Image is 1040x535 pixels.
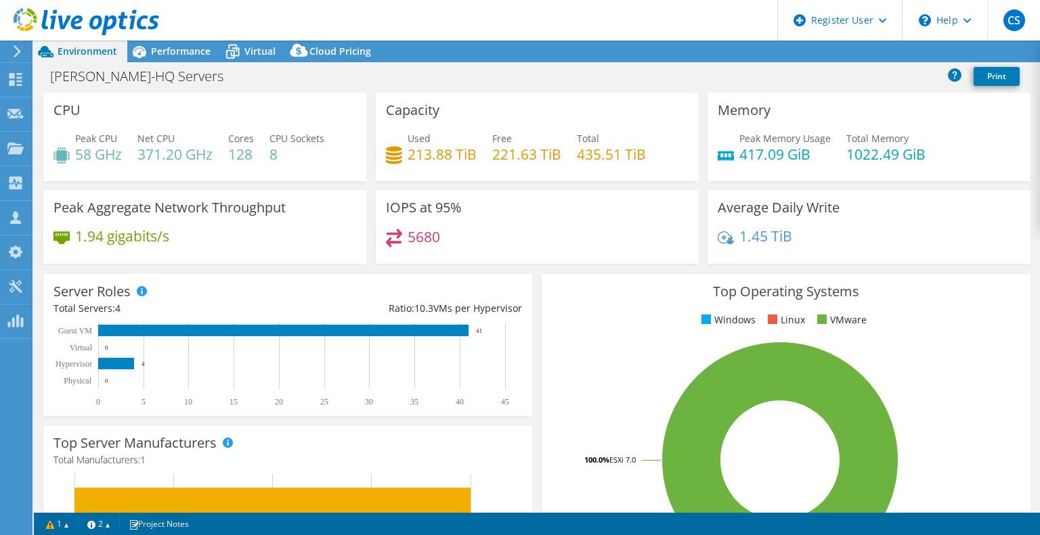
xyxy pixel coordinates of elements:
h1: [PERSON_NAME]-HQ Servers [44,69,244,84]
span: 4 [115,302,121,315]
span: 10.3 [414,302,433,315]
h4: 58 GHz [75,147,122,162]
text: 10 [184,397,192,406]
a: 1 [37,515,79,532]
h4: 8 [269,147,324,162]
text: 35 [410,397,418,406]
div: Ratio: VMs per Hypervisor [288,301,522,316]
h3: Capacity [386,103,439,118]
text: 0 [96,397,100,406]
span: Total [577,132,599,145]
text: Physical [64,376,91,386]
text: Virtual [70,343,93,352]
h3: Peak Aggregate Network Throughput [53,200,286,215]
h4: 128 [228,147,254,162]
h4: 221.63 TiB [492,147,561,162]
li: Linux [764,312,805,327]
div: Total Servers: [53,301,288,316]
h4: 417.09 GiB [739,147,831,162]
span: CPU Sockets [269,132,324,145]
span: Virtual [244,45,276,57]
h4: 213.88 TiB [408,147,477,162]
span: 1 [140,453,146,466]
text: 30 [365,397,373,406]
text: Guest VM [58,326,92,335]
text: 4 [142,360,145,367]
h3: CPU [53,103,81,118]
a: Project Notes [119,515,198,532]
tspan: 100.0% [584,455,609,465]
text: 5 [142,397,146,406]
h3: IOPS at 95% [386,200,462,215]
span: Peak Memory Usage [739,132,831,145]
text: 0 [105,344,108,351]
h4: 371.20 GHz [137,147,213,162]
h3: Average Daily Write [718,200,840,215]
a: Print [974,67,1020,86]
h3: Top Operating Systems [552,284,1020,299]
text: 45 [501,397,509,406]
text: 0 [105,377,108,384]
text: 41 [476,327,482,334]
span: Cloud Pricing [309,45,371,57]
text: 25 [320,397,328,406]
svg: \n [919,14,931,26]
h4: 1.45 TiB [739,229,792,243]
h4: 1022.49 GiB [846,147,926,162]
span: Net CPU [137,132,175,145]
li: VMware [814,312,867,327]
span: Performance [151,45,211,57]
h4: 435.51 TiB [577,147,646,162]
span: Cores [228,132,254,145]
text: 40 [456,397,464,406]
span: Used [408,132,431,145]
span: CS [1003,9,1025,31]
span: Total Memory [846,132,909,145]
h3: Top Server Manufacturers [53,436,217,450]
span: Environment [58,45,117,57]
h4: 1.94 gigabits/s [75,229,169,243]
h3: Server Roles [53,284,131,299]
a: 2 [78,515,120,532]
tspan: ESXi 7.0 [609,455,636,465]
span: Peak CPU [75,132,117,145]
span: Free [492,132,512,145]
text: 15 [230,397,238,406]
h3: Memory [718,103,771,118]
h4: Total Manufacturers: [53,452,522,467]
text: 20 [275,397,283,406]
h4: 5680 [408,229,440,244]
text: Hypervisor [56,359,92,369]
li: Windows [698,312,756,327]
